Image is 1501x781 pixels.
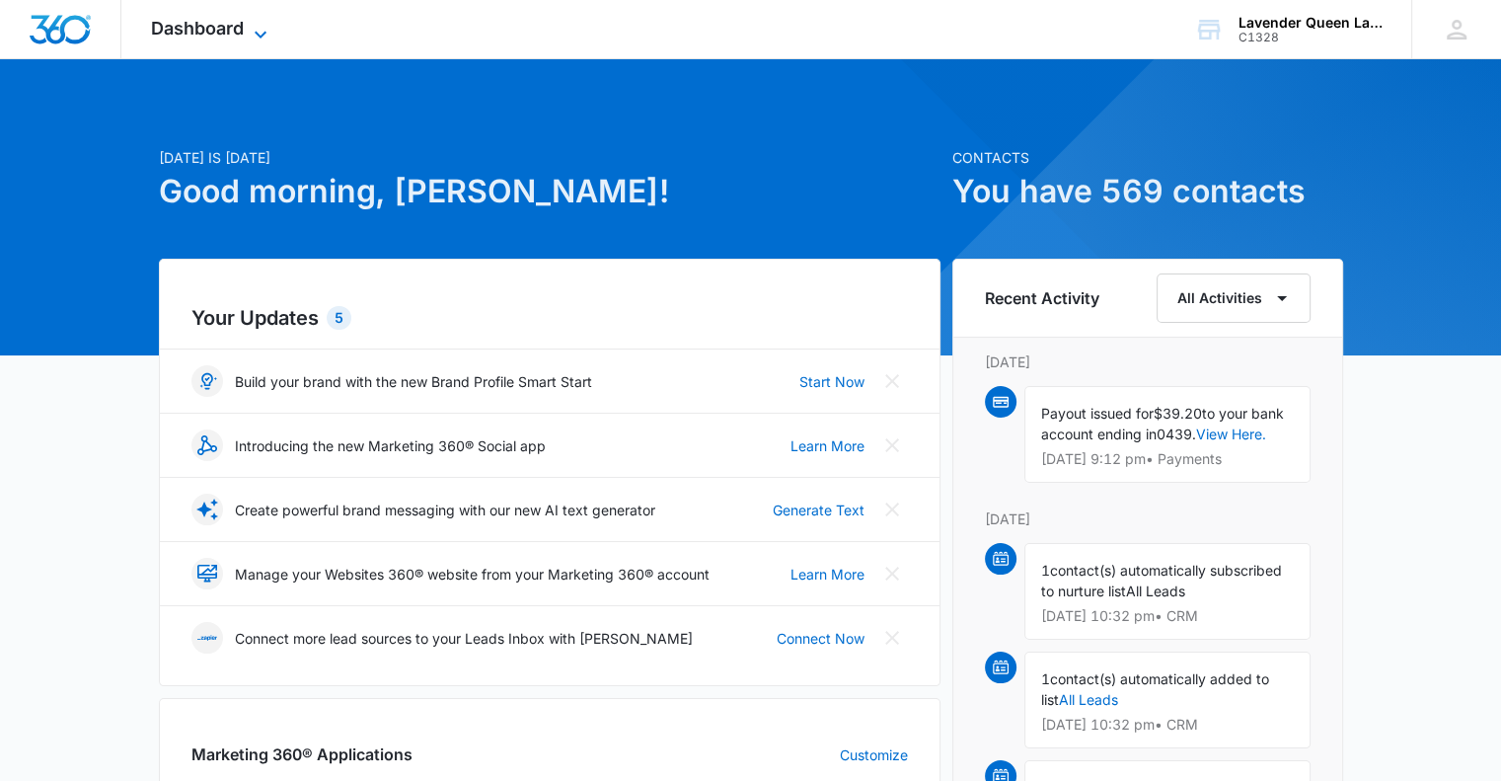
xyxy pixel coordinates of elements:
h2: Your Updates [191,303,908,333]
span: All Leads [1126,583,1185,599]
button: Close [876,430,908,461]
button: Close [876,494,908,525]
a: Generate Text [773,500,864,520]
span: Dashboard [151,18,244,39]
a: Connect Now [777,628,864,649]
button: Close [876,622,908,654]
span: contact(s) automatically added to list [1041,670,1269,708]
a: Customize [840,744,908,765]
p: [DATE] 10:32 pm • CRM [1041,718,1294,732]
h2: Marketing 360® Applications [191,742,413,766]
p: [DATE] 9:12 pm • Payments [1041,452,1294,466]
button: Close [876,365,908,397]
a: Learn More [790,564,864,585]
span: 1 [1041,670,1050,687]
span: 1 [1041,562,1050,579]
p: [DATE] is [DATE] [159,147,940,168]
p: Contacts [952,147,1343,168]
a: Start Now [799,371,864,392]
p: Connect more lead sources to your Leads Inbox with [PERSON_NAME] [235,628,693,649]
span: contact(s) automatically subscribed to nurture list [1041,562,1282,599]
p: Manage your Websites 360® website from your Marketing 360® account [235,564,710,585]
p: Create powerful brand messaging with our new AI text generator [235,500,655,520]
span: Payout issued for [1041,405,1154,422]
a: View Here. [1196,426,1266,442]
button: All Activities [1157,273,1311,323]
h6: Recent Activity [985,286,1099,310]
button: Close [876,558,908,589]
h1: You have 569 contacts [952,168,1343,215]
p: [DATE] [985,508,1311,529]
span: $39.20 [1154,405,1202,422]
a: Learn More [790,435,864,456]
p: Introducing the new Marketing 360® Social app [235,435,546,456]
p: [DATE] 10:32 pm • CRM [1041,609,1294,623]
div: account name [1238,15,1383,31]
h1: Good morning, [PERSON_NAME]! [159,168,940,215]
div: 5 [327,306,351,330]
div: account id [1238,31,1383,44]
span: 0439. [1157,426,1196,442]
a: All Leads [1059,691,1118,708]
p: [DATE] [985,351,1311,372]
p: Build your brand with the new Brand Profile Smart Start [235,371,592,392]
